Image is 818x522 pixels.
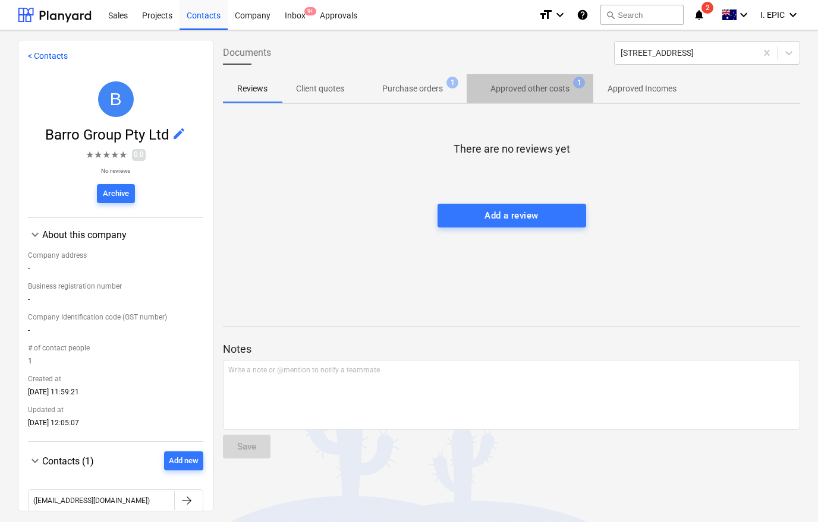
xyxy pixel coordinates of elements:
div: Add a review [484,208,538,223]
p: No reviews [86,167,146,175]
div: [DATE] 11:59:21 [28,388,203,401]
p: There are no reviews yet [454,142,570,156]
div: [DATE] 12:05:07 [28,419,203,432]
span: I. EPIC [760,10,785,20]
span: 9+ [304,7,316,15]
span: keyboard_arrow_down [28,227,42,242]
div: # of contact people [28,339,203,357]
button: Add a review [438,204,586,227]
p: Reviews [237,83,268,95]
div: Business registration number [28,277,203,295]
i: keyboard_arrow_down [737,8,751,22]
div: About this company [42,229,203,241]
div: Barro [98,81,134,117]
span: ★ [119,148,127,162]
button: Add new [164,451,203,470]
div: Created at [28,370,203,388]
div: Updated at [28,401,203,419]
div: - [28,326,203,339]
i: notifications [693,8,705,22]
span: 1 [573,77,585,88]
p: Purchase orders [382,83,443,95]
span: ★ [111,148,119,162]
button: Archive [97,184,135,203]
div: - [28,264,203,277]
span: ★ [94,148,102,162]
div: ([EMAIL_ADDRESS][DOMAIN_NAME]) [33,496,150,505]
span: B [109,89,121,109]
div: Company Identification code (GST number) [28,308,203,326]
p: Client quotes [296,83,344,95]
div: Company address [28,246,203,264]
span: ★ [86,148,94,162]
span: Contacts (1) [42,455,94,467]
div: About this company [28,227,203,242]
a: < Contacts [28,51,68,61]
p: Approved Incomes [608,83,677,95]
span: 0.0 [132,149,146,160]
i: format_size [539,8,553,22]
i: keyboard_arrow_down [786,8,800,22]
div: Archive [103,187,129,201]
span: keyboard_arrow_down [28,454,42,468]
i: Knowledge base [577,8,589,22]
div: - [28,295,203,308]
span: ★ [102,148,111,162]
span: edit [172,126,186,141]
span: 1 [446,77,458,88]
i: keyboard_arrow_down [553,8,567,22]
div: Add new [169,454,199,468]
span: Documents [223,46,271,60]
span: 2 [701,2,713,14]
p: Notes [223,342,800,356]
p: Approved other costs [490,83,570,95]
span: search [606,10,615,20]
button: Search [600,5,684,25]
div: About this company [28,242,203,432]
div: 1 [28,357,203,370]
div: Contacts (1)Add new [28,451,203,470]
span: Barro Group Pty Ltd [45,126,172,143]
